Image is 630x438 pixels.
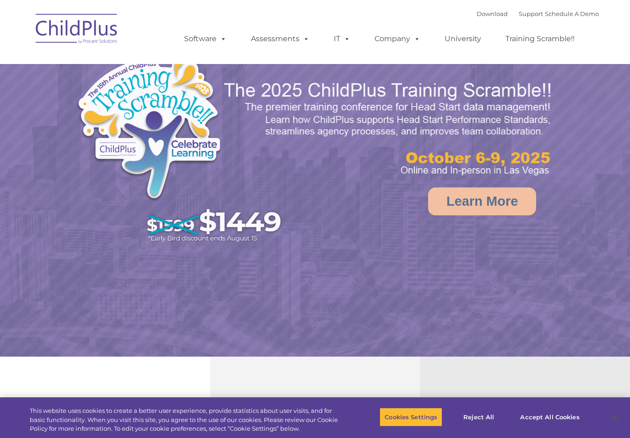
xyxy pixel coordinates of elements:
[31,7,123,53] img: ChildPlus by Procare Solutions
[30,406,347,433] div: This website uses cookies to create a better user experience, provide statistics about user visit...
[496,30,584,48] a: Training Scramble!!
[545,10,599,17] a: Schedule A Demo
[519,10,543,17] a: Support
[477,10,508,17] a: Download
[428,187,536,215] a: Learn More
[605,407,625,427] button: Close
[477,10,599,17] font: |
[515,407,584,427] button: Accept All Cookies
[242,30,319,48] a: Assessments
[450,407,507,427] button: Reject All
[175,30,236,48] a: Software
[380,407,442,427] button: Cookies Settings
[435,30,490,48] a: University
[365,30,429,48] a: Company
[325,30,359,48] a: IT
